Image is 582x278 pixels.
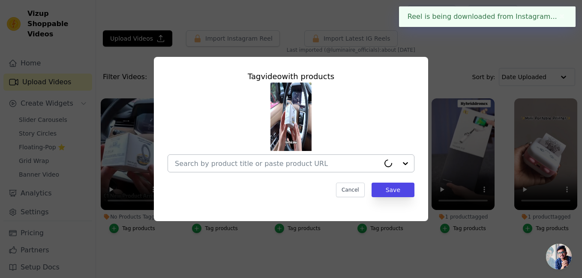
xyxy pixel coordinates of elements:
button: Close [557,12,567,22]
div: Tag video with products [168,71,414,83]
div: Reel is being downloaded from Instagram... [399,6,576,27]
img: reel-preview-whhkvn-hh.myshopify.com-3728117533900561140_77309910903.jpeg [270,83,312,151]
div: Open chat [546,244,572,269]
button: Cancel [336,183,365,197]
button: Save [372,183,414,197]
input: Search by product title or paste product URL [175,160,380,168]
